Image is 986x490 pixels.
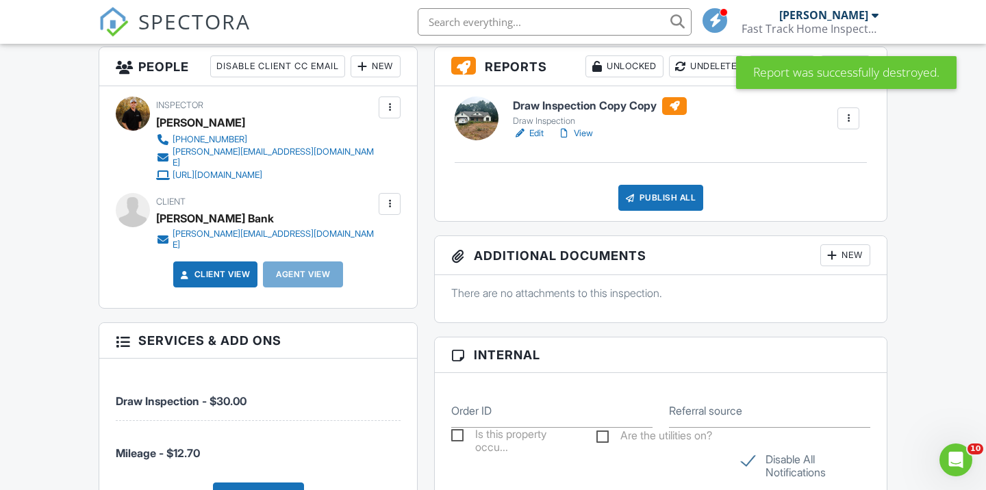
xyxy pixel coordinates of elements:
label: Referral source [669,403,742,418]
label: Are the utilities on? [596,429,712,446]
div: Fast Track Home Inspections [742,22,878,36]
iframe: Intercom live chat [939,443,972,476]
span: Mileage - $12.70 [116,446,200,460]
span: SPECTORA [138,7,251,36]
a: SPECTORA [99,18,251,47]
div: Report was successfully destroyed. [736,56,957,89]
label: Is this property occupied? [451,428,580,445]
a: Edit [513,127,544,140]
div: New [820,244,870,266]
a: [PHONE_NUMBER] [156,133,375,146]
div: [PERSON_NAME] Bank [156,208,274,229]
h3: People [99,47,417,86]
div: Draw Inspection [513,116,687,127]
div: [URL][DOMAIN_NAME] [173,170,262,181]
div: [PERSON_NAME][EMAIL_ADDRESS][DOMAIN_NAME] [173,229,375,250]
a: [PERSON_NAME][EMAIL_ADDRESS][DOMAIN_NAME] [156,146,375,168]
span: 10 [968,443,983,454]
div: [PERSON_NAME][EMAIL_ADDRESS][DOMAIN_NAME] [173,146,375,168]
p: There are no attachments to this inspection. [451,285,870,300]
span: Client [156,196,186,207]
img: The Best Home Inspection Software - Spectora [99,7,129,37]
span: Draw Inspection - $30.00 [116,394,246,408]
li: Manual fee: Mileage [116,421,401,472]
span: Inspector [156,100,203,110]
div: Unlocked [585,55,663,77]
input: Search everything... [418,8,692,36]
div: Disable Client CC Email [210,55,345,77]
div: Publish All [618,185,704,211]
h3: Internal [435,337,887,373]
a: Draw Inspection Copy Copy Draw Inspection [513,97,687,127]
a: Client View [178,268,251,281]
div: [PERSON_NAME] [779,8,868,22]
div: Undelete [669,55,744,77]
label: Disable All Notifications [742,453,870,470]
h3: Reports [435,47,887,86]
label: Order ID [451,403,492,418]
a: [PERSON_NAME][EMAIL_ADDRESS][DOMAIN_NAME] [156,229,375,250]
div: [PERSON_NAME] [156,112,245,133]
h3: Additional Documents [435,236,887,275]
div: New [351,55,401,77]
a: [URL][DOMAIN_NAME] [156,168,375,182]
h3: Services & Add ons [99,323,417,359]
div: [PHONE_NUMBER] [173,134,247,145]
a: View [557,127,593,140]
h6: Draw Inspection Copy Copy [513,97,687,115]
li: Service: Draw Inspection [116,369,401,420]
